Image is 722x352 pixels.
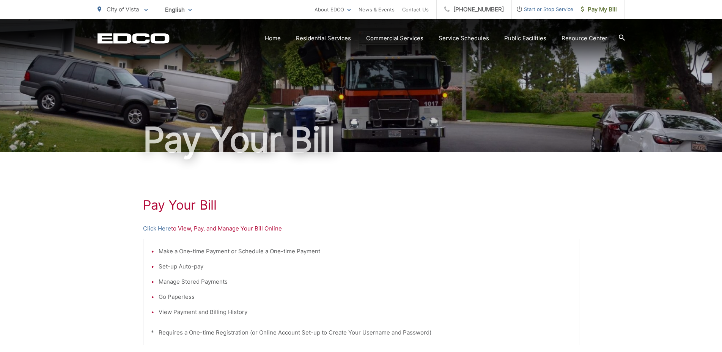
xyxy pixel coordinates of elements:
[151,328,571,337] p: * Requires a One-time Registration (or Online Account Set-up to Create Your Username and Password)
[159,247,571,256] li: Make a One-time Payment or Schedule a One-time Payment
[98,121,625,159] h1: Pay Your Bill
[296,34,351,43] a: Residential Services
[143,197,579,213] h1: Pay Your Bill
[315,5,351,14] a: About EDCO
[562,34,607,43] a: Resource Center
[143,224,579,233] p: to View, Pay, and Manage Your Bill Online
[439,34,489,43] a: Service Schedules
[143,224,171,233] a: Click Here
[159,3,198,16] span: English
[159,308,571,317] li: View Payment and Billing History
[402,5,429,14] a: Contact Us
[366,34,423,43] a: Commercial Services
[159,262,571,271] li: Set-up Auto-pay
[159,292,571,301] li: Go Paperless
[265,34,281,43] a: Home
[581,5,617,14] span: Pay My Bill
[159,277,571,286] li: Manage Stored Payments
[98,33,170,44] a: EDCD logo. Return to the homepage.
[504,34,546,43] a: Public Facilities
[359,5,395,14] a: News & Events
[107,6,139,13] span: City of Vista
